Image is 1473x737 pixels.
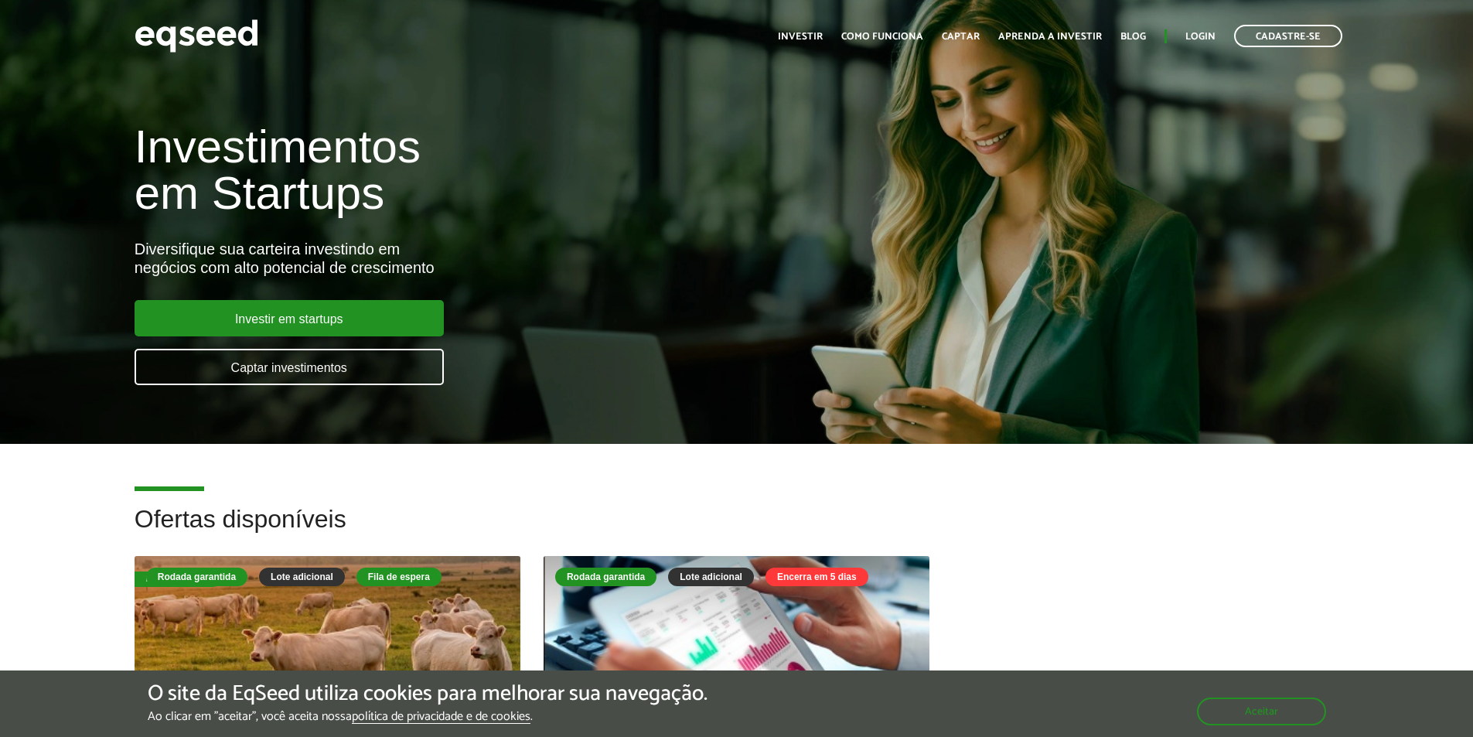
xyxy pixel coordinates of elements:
[135,124,848,217] h1: Investimentos em Startups
[135,240,848,277] div: Diversifique sua carteira investindo em negócios com alto potencial de crescimento
[135,349,444,385] a: Captar investimentos
[148,682,708,706] h5: O site da EqSeed utiliza cookies para melhorar sua navegação.
[942,32,980,42] a: Captar
[146,568,247,586] div: Rodada garantida
[135,506,1339,556] h2: Ofertas disponíveis
[135,15,258,56] img: EqSeed
[135,300,444,336] a: Investir em startups
[1185,32,1216,42] a: Login
[765,568,868,586] div: Encerra em 5 dias
[1120,32,1146,42] a: Blog
[1197,698,1326,725] button: Aceitar
[135,572,221,587] div: Fila de espera
[668,568,754,586] div: Lote adicional
[259,568,345,586] div: Lote adicional
[555,568,656,586] div: Rodada garantida
[352,711,530,724] a: política de privacidade e de cookies
[778,32,823,42] a: Investir
[998,32,1102,42] a: Aprenda a investir
[148,709,708,724] p: Ao clicar em "aceitar", você aceita nossa .
[841,32,923,42] a: Como funciona
[1234,25,1342,47] a: Cadastre-se
[356,568,442,586] div: Fila de espera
